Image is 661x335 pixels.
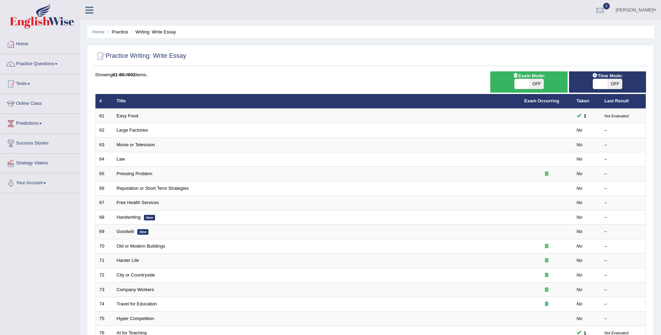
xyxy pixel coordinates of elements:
a: Your Account [0,173,80,191]
a: Old or Modern Buildings [117,243,165,249]
b: 602 [128,72,136,77]
small: Not Evaluated [605,331,629,335]
span: OFF [529,79,544,89]
a: Handwriting [117,215,141,220]
a: Large Factories [117,127,148,133]
a: Hyper Competition [117,316,154,321]
em: No [577,301,583,306]
div: – [605,171,642,177]
div: – [605,156,642,163]
td: 73 [95,282,113,297]
em: No [577,156,583,162]
em: No [577,272,583,278]
div: – [605,301,642,307]
div: – [605,287,642,293]
td: 62 [95,123,113,138]
div: – [605,257,642,264]
span: Time Mode: [589,72,625,79]
em: No [577,215,583,220]
a: Practice Questions [0,54,80,72]
a: Free Health Services [117,200,159,205]
div: Exam occurring question [524,301,569,307]
div: – [605,315,642,322]
td: 61 [95,109,113,123]
div: Showing of items. [95,71,646,78]
em: No [577,186,583,191]
em: New [137,229,148,235]
span: You can still take this question [581,112,589,119]
a: Movie or Television [117,142,155,147]
div: – [605,228,642,235]
td: 66 [95,181,113,196]
span: Exam Mode: [510,72,548,79]
td: 74 [95,297,113,312]
div: Exam occurring question [524,243,569,250]
a: Predictions [0,114,80,131]
a: Home [0,34,80,52]
td: 75 [95,311,113,326]
a: Home [92,29,105,34]
div: – [605,185,642,192]
td: 68 [95,210,113,225]
a: Reputation or Short Term Strategies [117,186,189,191]
li: Writing: Write Essay [129,29,176,35]
div: Exam occurring question [524,171,569,177]
td: 69 [95,225,113,239]
h2: Practice Writing: Write Essay [95,51,186,61]
td: 67 [95,196,113,210]
td: 72 [95,268,113,282]
td: 63 [95,138,113,152]
div: – [605,214,642,221]
small: Not Evaluated [605,114,629,118]
em: No [577,243,583,249]
em: No [577,142,583,147]
span: OFF [607,79,622,89]
a: Harder Life [117,258,139,263]
a: Success Stories [0,134,80,151]
th: Taken [573,94,601,109]
em: No [577,229,583,234]
a: Goodwill [117,229,134,234]
a: Pressing Problem [117,171,153,176]
a: Online Class [0,94,80,111]
em: No [577,127,583,133]
em: No [577,171,583,176]
div: Exam occurring question [524,272,569,279]
b: 61-80 [113,72,124,77]
td: 65 [95,167,113,181]
div: Exam occurring question [524,257,569,264]
em: New [144,215,155,220]
div: – [605,243,642,250]
a: Law [117,156,125,162]
div: – [605,200,642,206]
a: Exam Occurring [524,98,559,103]
em: No [577,316,583,321]
div: – [605,127,642,134]
a: Company Workers [117,287,154,292]
th: Title [113,94,521,109]
th: Last Result [601,94,646,109]
th: # [95,94,113,109]
li: Practice [106,29,128,35]
a: Easy Food [117,113,138,118]
td: 71 [95,254,113,268]
td: 64 [95,152,113,167]
a: Travel for Education [117,301,157,306]
em: No [577,287,583,292]
td: 70 [95,239,113,254]
div: – [605,142,642,148]
a: Tests [0,74,80,92]
em: No [577,200,583,205]
em: No [577,258,583,263]
a: Strategy Videos [0,154,80,171]
span: 0 [603,3,610,9]
div: Show exams occurring in exams [490,71,567,93]
div: Exam occurring question [524,287,569,293]
a: City or Countryside [117,272,155,278]
div: – [605,272,642,279]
